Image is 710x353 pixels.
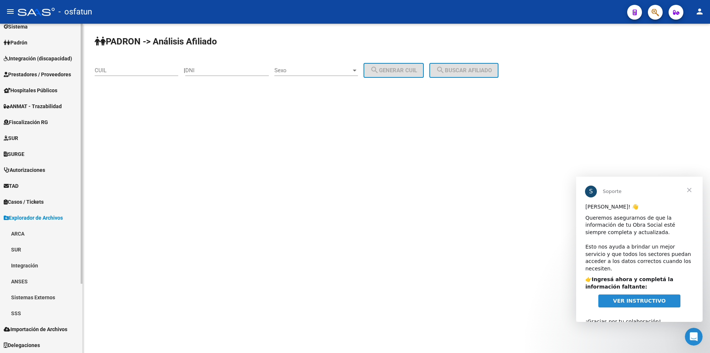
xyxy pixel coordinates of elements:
mat-icon: person [695,7,704,16]
span: Buscar afiliado [436,67,492,74]
span: Importación de Archivos [4,325,67,333]
div: | [184,67,429,74]
strong: PADRON -> Análisis Afiliado [95,36,217,47]
span: Autorizaciones [4,166,45,174]
span: Delegaciones [4,341,40,349]
span: Padrón [4,39,27,47]
span: TAD [4,182,18,190]
button: Buscar afiliado [429,63,498,78]
span: SUR [4,134,18,142]
span: Hospitales Públicos [4,86,57,94]
mat-icon: menu [6,7,15,16]
button: Generar CUIL [364,63,424,78]
span: Generar CUIL [370,67,417,74]
mat-icon: search [436,66,445,74]
span: Prestadores / Proveedores [4,70,71,79]
mat-icon: search [370,66,379,74]
span: Casos / Tickets [4,198,44,206]
iframe: Intercom live chat mensaje [576,177,703,322]
span: SURGE [4,150,24,158]
span: Sistema [4,23,28,31]
span: - osfatun [58,4,92,20]
span: Sexo [274,67,351,74]
span: Integración (discapacidad) [4,54,72,63]
span: Explorador de Archivos [4,214,63,222]
iframe: Intercom live chat [685,328,703,346]
div: ¡Gracias por tu colaboración! ​ [9,134,117,156]
span: ANMAT - Trazabilidad [4,102,62,110]
span: Fiscalización RG [4,118,48,126]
